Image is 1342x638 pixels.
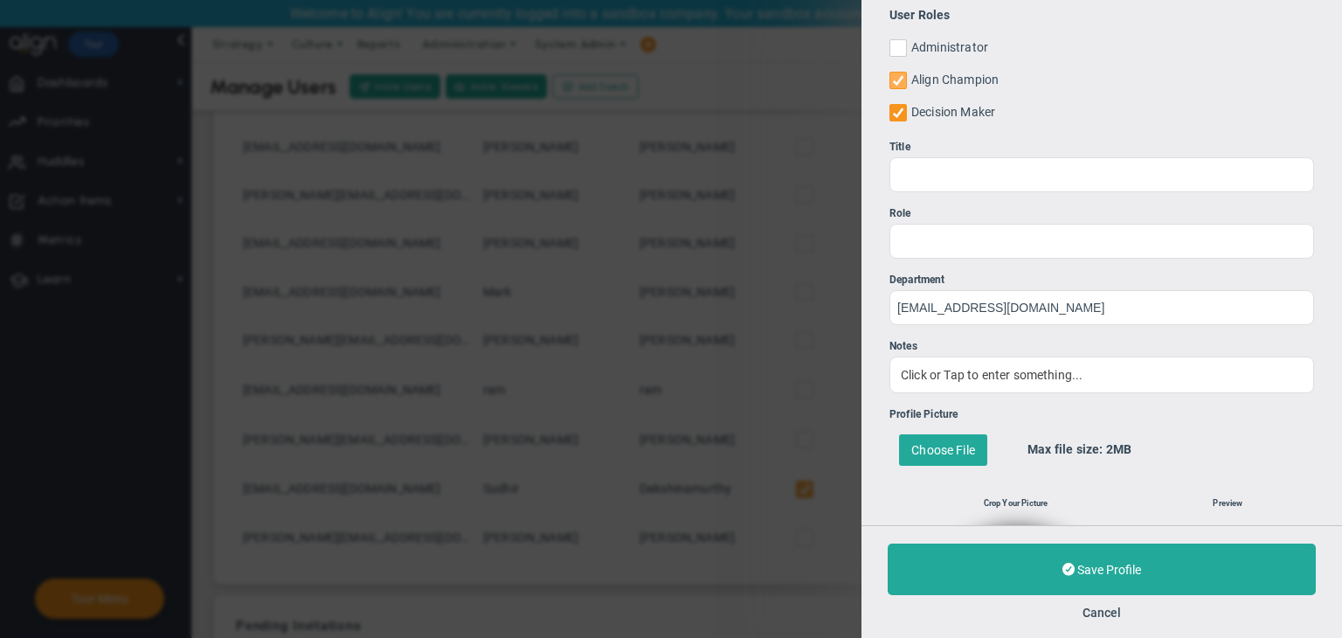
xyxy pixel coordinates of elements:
[889,157,1314,192] input: Title
[889,338,1314,355] div: Notes
[889,39,1314,61] label: Administrator
[889,104,1314,126] label: Decision Maker
[889,357,1314,393] div: Click or Tap to enter something...
[888,544,1316,595] button: Save Profile
[889,224,1314,259] input: Role
[899,434,987,466] div: Choose File
[889,272,1314,288] div: Department
[889,290,1314,325] input: Department
[889,139,1314,156] div: Title
[1083,606,1121,620] button: Cancel
[889,205,1314,222] div: Role
[889,72,1314,94] label: Align Champion
[1006,425,1314,475] div: Max file size: 2MB
[889,406,1314,423] div: Profile Picture
[1077,563,1141,577] span: Save Profile
[984,495,1048,511] h6: Crop Your Picture
[889,7,1314,23] h4: User Roles
[1213,495,1242,511] h6: Preview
